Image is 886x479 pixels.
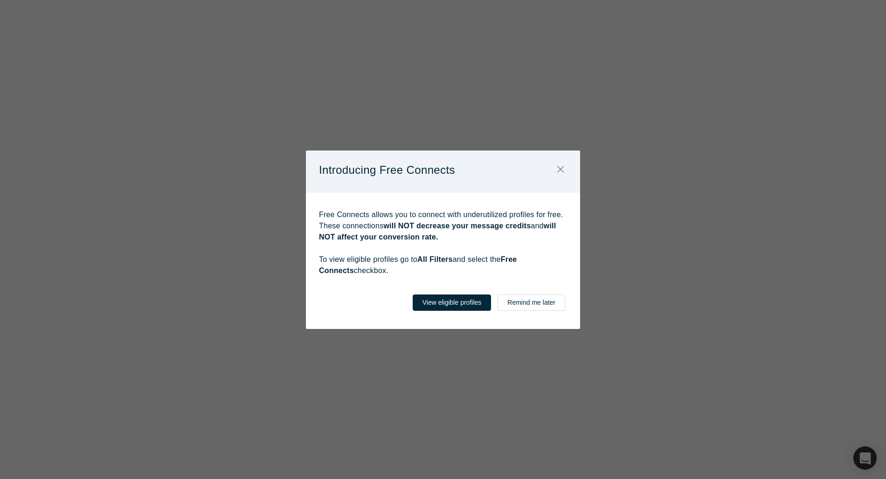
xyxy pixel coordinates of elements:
p: Introducing Free Connects [319,160,455,180]
button: View eligible profiles [413,294,491,311]
strong: will NOT decrease your message credits [383,222,531,230]
button: Close [551,160,570,180]
button: Remind me later [498,294,565,311]
strong: All Filters [417,255,453,263]
strong: Free Connects [319,255,517,274]
p: Free Connects allows you to connect with underutilized profiles for free. These connections and T... [319,209,567,276]
strong: will NOT affect your conversion rate. [319,222,556,241]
